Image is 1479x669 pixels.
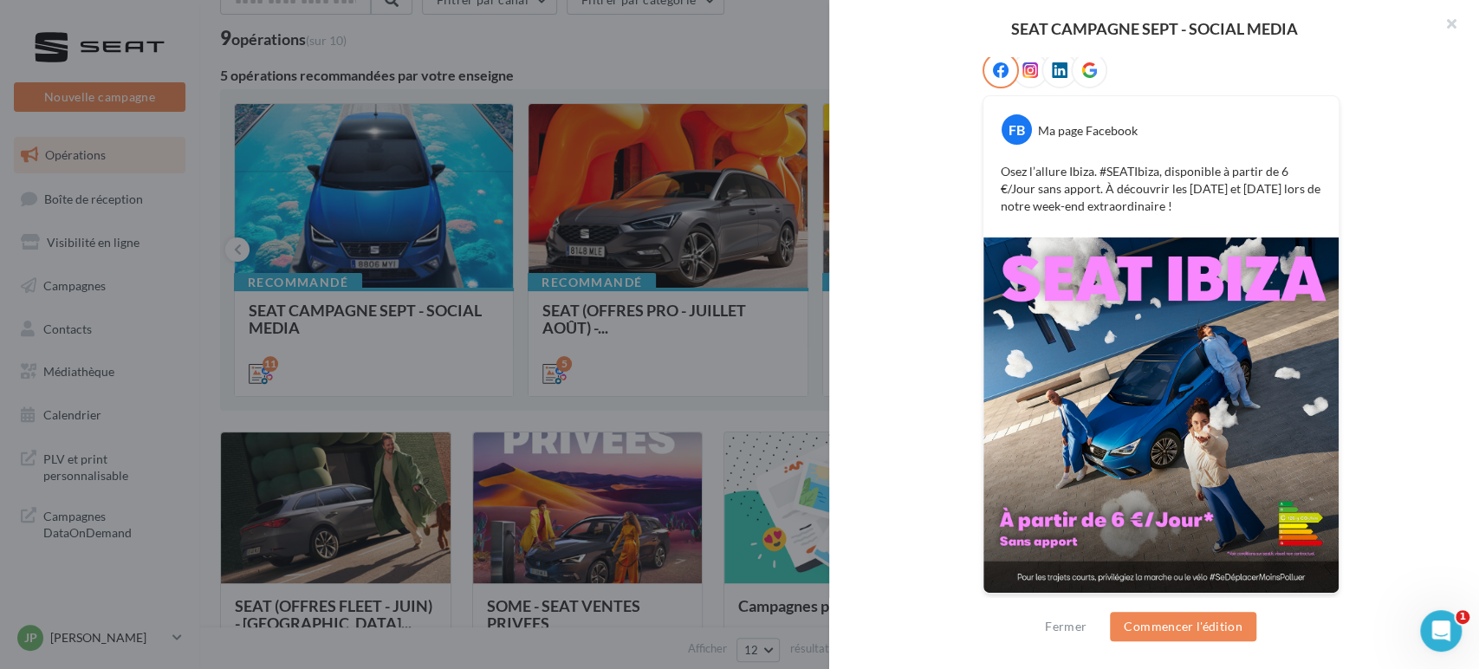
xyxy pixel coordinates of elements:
[1002,114,1032,145] div: FB
[1420,610,1462,652] iframe: Intercom live chat
[983,594,1340,616] div: La prévisualisation est non-contractuelle
[857,21,1451,36] div: SEAT CAMPAGNE SEPT - SOCIAL MEDIA
[1038,122,1138,140] div: Ma page Facebook
[1110,612,1256,641] button: Commencer l'édition
[1001,163,1321,215] p: Osez l’allure Ibiza. #SEATIbiza, disponible à partir de 6 €/Jour sans apport. À découvrir les [DA...
[1038,616,1093,637] button: Fermer
[1456,610,1469,624] span: 1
